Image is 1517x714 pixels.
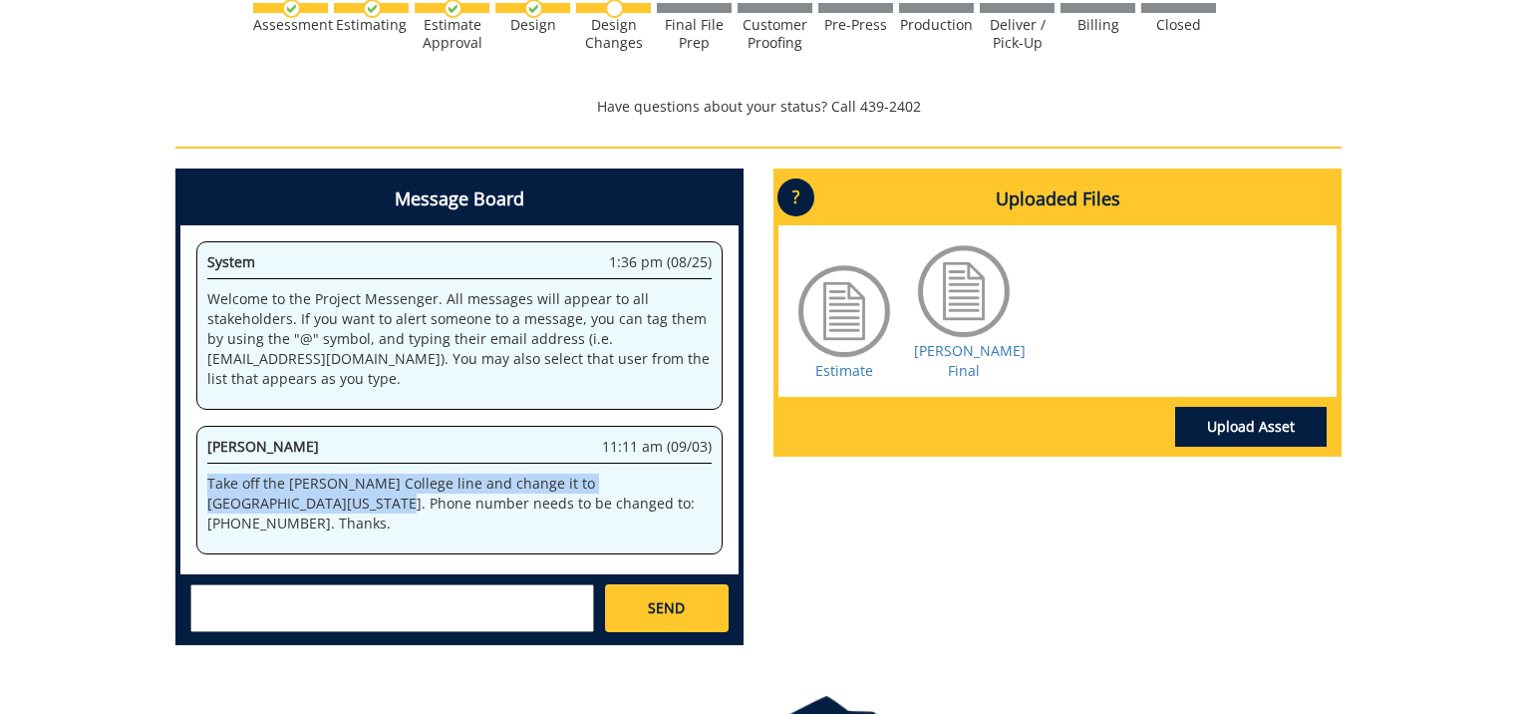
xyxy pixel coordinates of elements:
[334,16,409,34] div: Estimating
[1141,16,1216,34] div: Closed
[495,16,570,34] div: Design
[777,178,814,216] p: ?
[253,16,328,34] div: Assessment
[778,174,1337,225] h4: Uploaded Files
[190,584,594,632] textarea: messageToSend
[1175,407,1327,447] a: Upload Asset
[815,361,873,380] a: Estimate
[609,252,712,272] span: 1:36 pm (08/25)
[576,16,651,52] div: Design Changes
[207,252,255,271] span: System
[657,16,732,52] div: Final File Prep
[605,584,729,632] a: SEND
[738,16,812,52] div: Customer Proofing
[1061,16,1135,34] div: Billing
[175,97,1342,117] p: Have questions about your status? Call 439-2402
[207,289,712,389] p: Welcome to the Project Messenger. All messages will appear to all stakeholders. If you want to al...
[180,174,739,225] h4: Message Board
[207,474,712,534] p: Take off the [PERSON_NAME] College line and change it to [GEOGRAPHIC_DATA][US_STATE]. Phone numbe...
[980,16,1055,52] div: Deliver / Pick-Up
[899,16,974,34] div: Production
[602,437,712,457] span: 11:11 am (09/03)
[207,437,319,456] span: [PERSON_NAME]
[648,598,685,618] span: SEND
[914,341,1026,380] a: [PERSON_NAME] Final
[818,16,893,34] div: Pre-Press
[415,16,489,52] div: Estimate Approval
